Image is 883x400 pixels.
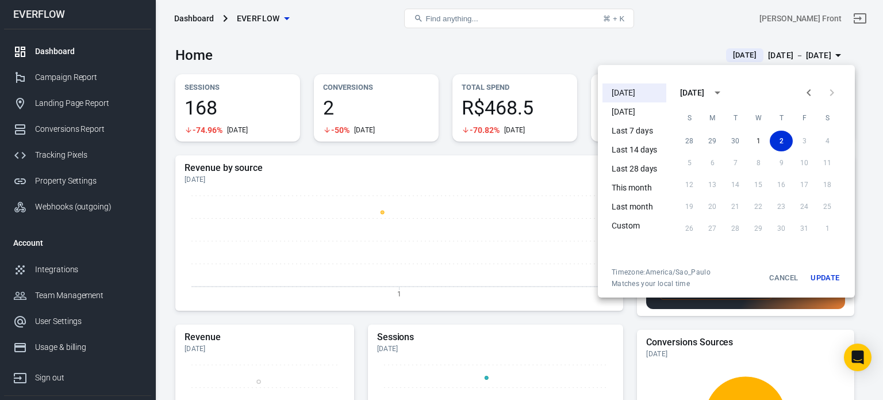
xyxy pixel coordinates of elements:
span: Saturday [817,106,838,129]
li: Last 14 days [602,140,666,159]
li: [DATE] [602,83,666,102]
span: Tuesday [725,106,746,129]
div: Open Intercom Messenger [844,344,872,371]
li: Last 28 days [602,159,666,178]
li: [DATE] [602,102,666,121]
span: Sunday [679,106,700,129]
li: Last 7 days [602,121,666,140]
button: 2 [770,131,793,151]
li: This month [602,178,666,197]
button: 28 [678,131,701,151]
button: 29 [701,131,724,151]
button: 1 [747,131,770,151]
button: Update [807,268,843,288]
span: Thursday [771,106,792,129]
button: Previous month [797,81,820,104]
button: calendar view is open, switch to year view [708,83,727,102]
span: Wednesday [748,106,769,129]
span: Friday [794,106,815,129]
li: Custom [602,216,666,235]
button: 30 [724,131,747,151]
button: Cancel [765,268,802,288]
span: Monday [702,106,723,129]
span: Matches your local time [612,279,711,288]
div: [DATE] [680,87,704,99]
div: Timezone: America/Sao_Paulo [612,268,711,277]
li: Last month [602,197,666,216]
